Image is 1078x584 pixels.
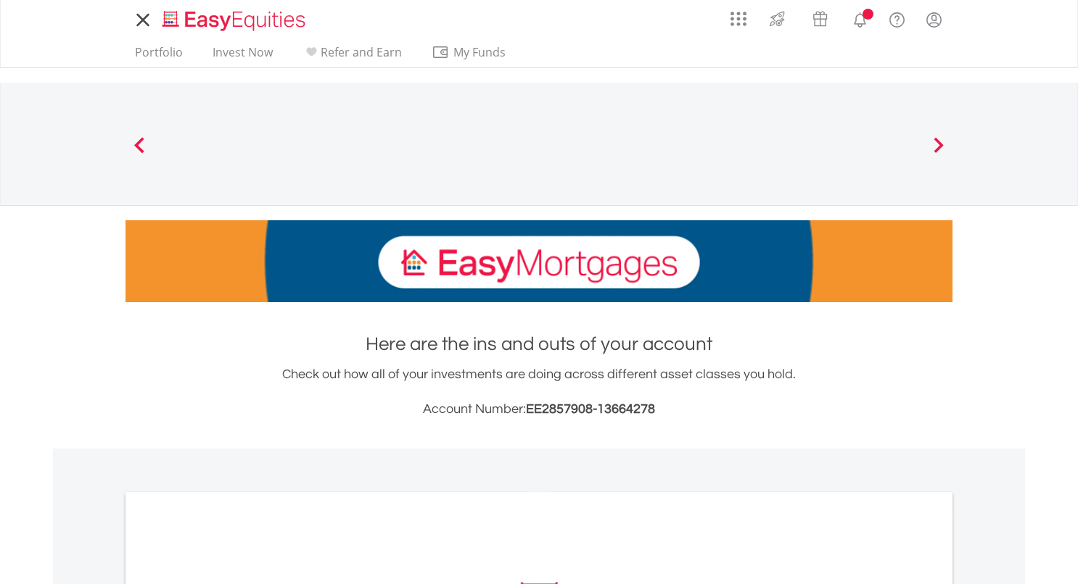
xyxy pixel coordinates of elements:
img: vouchers-v2.svg [808,7,832,30]
a: Invest Now [207,45,279,67]
a: My Profile [916,4,952,36]
span: EE2857908-13664278 [526,402,655,416]
a: AppsGrid [721,4,756,27]
img: EasyEquities_Logo.png [160,9,311,33]
a: Home page [157,4,311,33]
span: My Funds [432,43,527,62]
h3: Account Number: [126,399,952,420]
a: Portfolio [129,45,189,67]
a: Notifications [842,4,879,33]
img: thrive-v2.svg [765,7,789,30]
div: Check out how all of your investments are doing across different asset classes you hold. [126,364,952,420]
a: Vouchers [799,4,842,30]
a: Refer and Earn [297,45,408,67]
a: FAQ's and Support [879,4,916,33]
img: grid-menu-icon.svg [731,11,746,27]
img: EasyMortage Promotion Banner [126,220,952,302]
h1: Here are the ins and outs of your account [126,331,952,357]
span: Refer and Earn [321,44,402,60]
